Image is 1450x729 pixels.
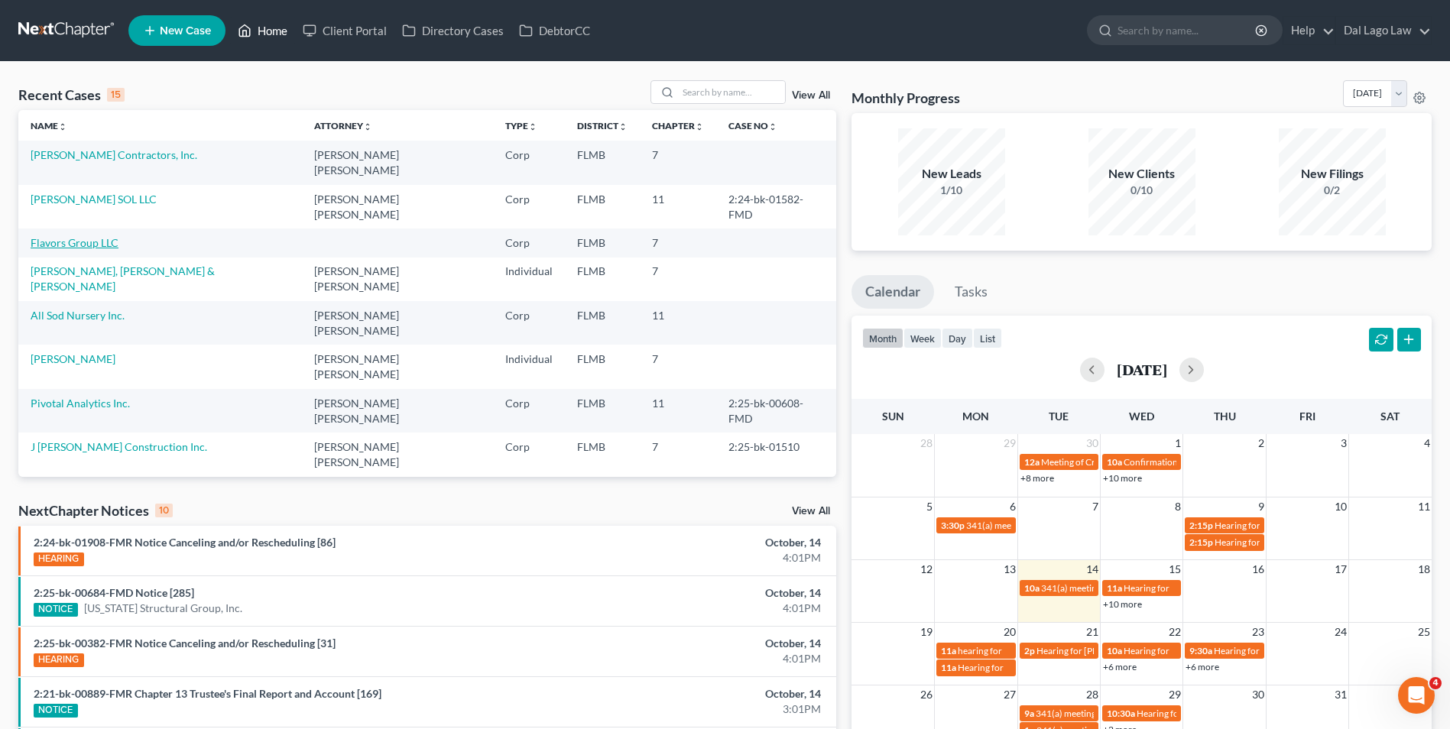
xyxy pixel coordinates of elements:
[1257,434,1266,452] span: 2
[958,645,1002,656] span: hearing for
[569,585,821,601] div: October, 14
[1024,708,1034,719] span: 9a
[862,328,903,348] button: month
[569,601,821,616] div: 4:01PM
[1129,410,1154,423] span: Wed
[569,550,821,565] div: 4:01PM
[1107,456,1122,468] span: 10a
[1416,560,1432,578] span: 18
[1333,685,1348,704] span: 31
[1024,456,1040,468] span: 12a
[493,141,565,184] td: Corp
[1036,708,1110,719] span: 341(a) meeting for
[505,120,537,131] a: Typeunfold_more
[18,501,173,520] div: NextChapter Notices
[1088,165,1195,183] div: New Clients
[903,328,942,348] button: week
[1336,17,1431,44] a: Dal Lago Law
[1008,497,1017,516] span: 6
[1024,645,1035,656] span: 2p
[792,90,830,101] a: View All
[898,165,1005,183] div: New Leads
[1251,560,1266,578] span: 16
[31,309,125,322] a: All Sod Nursery Inc.
[34,552,84,566] div: HEARING
[1189,520,1213,531] span: 2:15p
[302,477,492,520] td: [PERSON_NAME] [PERSON_NAME]
[1024,582,1040,594] span: 10a
[565,301,640,345] td: FLMB
[1124,582,1169,594] span: Hearing for
[1085,434,1100,452] span: 30
[1107,645,1122,656] span: 10a
[302,185,492,228] td: [PERSON_NAME] [PERSON_NAME]
[295,17,394,44] a: Client Portal
[363,122,372,131] i: unfold_more
[716,389,837,433] td: 2:25-bk-00608-FMD
[919,685,934,704] span: 26
[716,433,837,476] td: 2:25-bk-01510
[1283,17,1335,44] a: Help
[1118,16,1257,44] input: Search by name...
[1085,560,1100,578] span: 14
[1189,536,1213,548] span: 2:15p
[31,148,197,161] a: [PERSON_NAME] Contractors, Inc.
[1049,410,1069,423] span: Tue
[1333,560,1348,578] span: 17
[493,258,565,301] td: Individual
[528,122,537,131] i: unfold_more
[31,264,215,293] a: [PERSON_NAME], [PERSON_NAME] & [PERSON_NAME]
[1020,472,1054,484] a: +8 more
[302,345,492,388] td: [PERSON_NAME] [PERSON_NAME]
[640,345,716,388] td: 7
[1103,661,1137,672] a: +6 more
[565,141,640,184] td: FLMB
[1398,677,1435,714] iframe: Intercom live chat
[1041,456,1211,468] span: Meeting of Creditors for [PERSON_NAME]
[716,477,837,520] td: 2:25-bk-00871-FMD
[34,704,78,718] div: NOTICE
[882,410,904,423] span: Sun
[160,25,211,37] span: New Case
[31,236,118,249] a: Flavors Group LLC
[640,258,716,301] td: 7
[1251,623,1266,641] span: 23
[716,185,837,228] td: 2:24-bk-01582-FMD
[1416,497,1432,516] span: 11
[1002,685,1017,704] span: 27
[569,701,821,717] div: 3:01PM
[31,193,157,206] a: [PERSON_NAME] SOL LLC
[569,651,821,666] div: 4:01PM
[394,17,511,44] a: Directory Cases
[966,520,1123,531] span: 341(a) meeting for Wisdom Dental, P.A.
[618,122,628,131] i: unfold_more
[230,17,295,44] a: Home
[1279,165,1386,183] div: New Filings
[852,275,934,309] a: Calendar
[302,433,492,476] td: [PERSON_NAME] [PERSON_NAME]
[34,687,381,700] a: 2:21-bk-00889-FMR Chapter 13 Trustee's Final Report and Account [169]
[640,389,716,433] td: 11
[1124,456,1337,468] span: Confirmation Status Conference for MCA Naples, LLC
[941,662,956,673] span: 11a
[565,433,640,476] td: FLMB
[640,141,716,184] td: 7
[31,352,115,365] a: [PERSON_NAME]
[302,301,492,345] td: [PERSON_NAME] [PERSON_NAME]
[1002,434,1017,452] span: 29
[962,410,989,423] span: Mon
[569,636,821,651] div: October, 14
[768,122,777,131] i: unfold_more
[31,440,207,453] a: J [PERSON_NAME] Construction Inc.
[919,434,934,452] span: 28
[852,89,960,107] h3: Monthly Progress
[1167,623,1182,641] span: 22
[1380,410,1400,423] span: Sat
[919,560,934,578] span: 12
[1333,497,1348,516] span: 10
[925,497,934,516] span: 5
[34,536,336,549] a: 2:24-bk-01908-FMR Notice Canceling and/or Rescheduling [86]
[493,477,565,520] td: Corp
[569,535,821,550] div: October, 14
[1124,645,1169,656] span: Hearing for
